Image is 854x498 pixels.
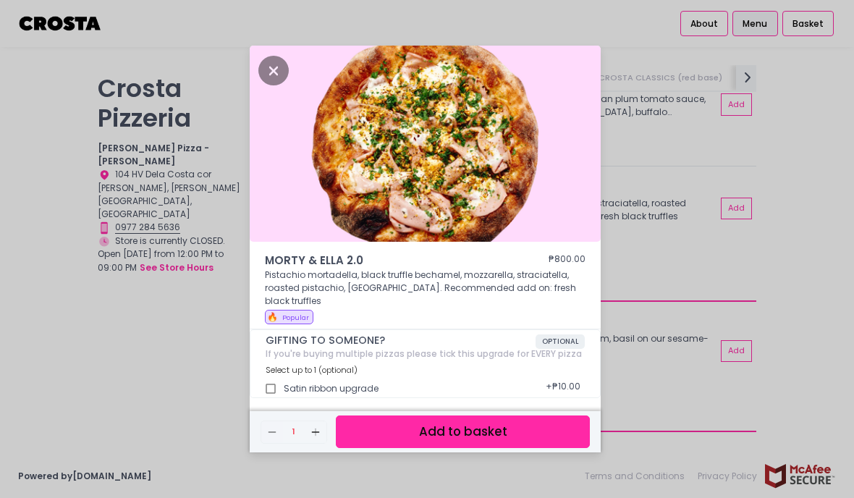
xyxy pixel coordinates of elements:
span: MORTY & ELLA 2.0 [265,253,505,269]
p: Pistachio mortadella, black truffle bechamel, mozzarella, straciatella, roasted pistachio, [GEOGR... [265,269,585,308]
span: 🔥 [267,311,278,323]
img: MORTY & ELLA 2.0 [250,46,601,242]
div: ₱800.00 [549,253,585,269]
span: GIFTING TO SOMEONE? [266,334,536,347]
div: If you're buying multiple pizzas please tick this upgrade for EVERY pizza [266,349,585,359]
div: + ₱10.00 [541,376,585,402]
span: OPTIONAL [536,334,585,349]
button: Add to basket [336,415,590,448]
span: Select up to 1 (optional) [266,364,358,376]
button: Close [258,63,289,77]
span: Popular [282,313,309,322]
